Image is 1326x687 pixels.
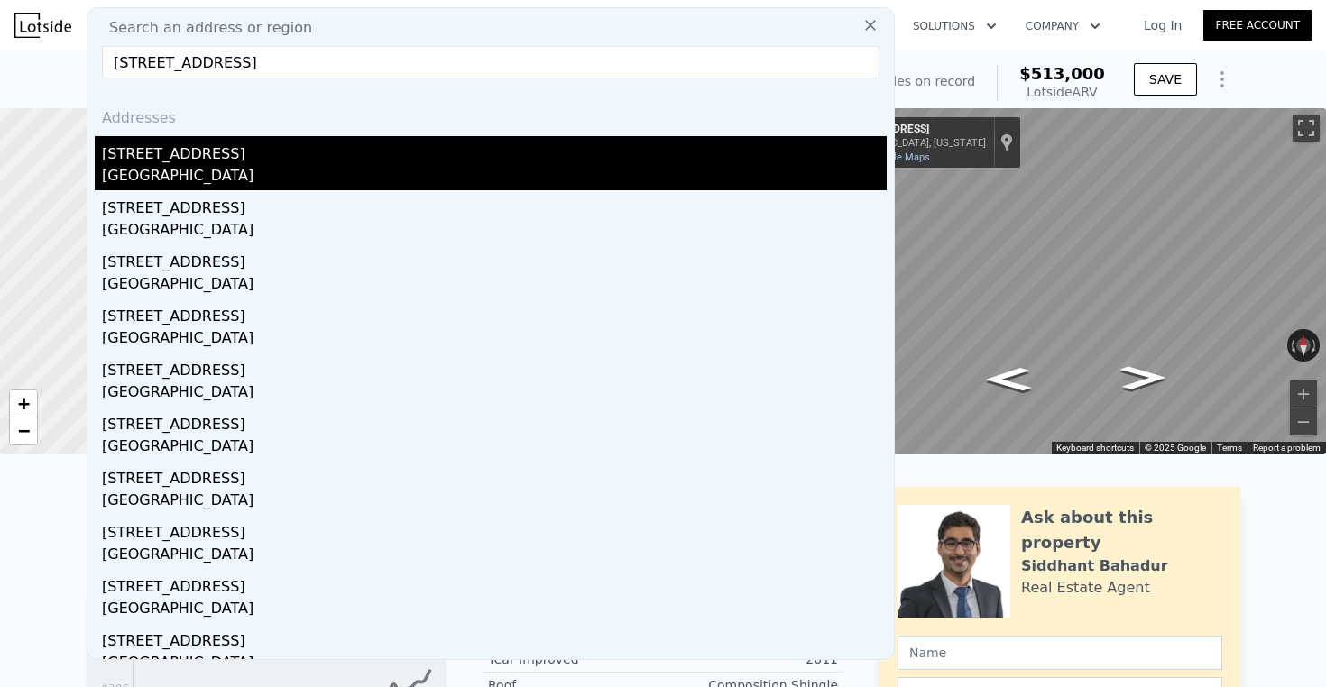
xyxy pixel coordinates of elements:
div: [GEOGRAPHIC_DATA] [102,165,887,190]
span: − [18,419,30,442]
img: Lotside [14,13,71,38]
button: Rotate clockwise [1311,329,1321,362]
input: Name [898,636,1222,670]
button: Reset the view [1296,329,1311,362]
span: Search an address or region [95,17,312,39]
a: Free Account [1203,10,1312,41]
button: Company [1011,10,1115,42]
div: [GEOGRAPHIC_DATA] [102,273,887,298]
div: [GEOGRAPHIC_DATA] [102,598,887,623]
a: Show location on map [1000,133,1013,152]
button: Show Options [1204,61,1240,97]
div: [STREET_ADDRESS] [102,353,887,381]
div: Lotside ARV [1019,83,1105,101]
div: Real Estate Agent [1021,577,1150,599]
div: [STREET_ADDRESS] , Summit View , WA 98373 [86,65,457,90]
div: [STREET_ADDRESS] [102,136,887,165]
button: Solutions [898,10,1011,42]
a: Terms [1217,443,1242,453]
div: [STREET_ADDRESS] [102,461,887,490]
button: SAVE [1134,63,1197,96]
button: Zoom out [1290,408,1317,435]
div: Addresses [95,93,887,136]
div: Map [825,108,1326,454]
span: © 2025 Google [1145,443,1206,453]
div: [GEOGRAPHIC_DATA] [102,327,887,353]
div: [GEOGRAPHIC_DATA] [102,544,887,569]
a: Log In [1122,16,1203,34]
span: $513,000 [1019,64,1105,83]
div: [GEOGRAPHIC_DATA] [102,435,887,461]
div: [GEOGRAPHIC_DATA] [102,219,887,244]
div: LISTING & SALE HISTORY [86,494,447,512]
div: [STREET_ADDRESS] [102,298,887,327]
button: Zoom in [1290,380,1317,408]
div: [STREET_ADDRESS] [833,123,986,137]
a: Zoom in [10,390,37,417]
div: [STREET_ADDRESS] [102,190,887,219]
div: Ask about this property [1021,505,1222,555]
span: + [18,392,30,415]
input: Enter an address, city, region, neighborhood or zip code [102,46,879,78]
div: [GEOGRAPHIC_DATA] [102,652,887,677]
div: [GEOGRAPHIC_DATA], [US_STATE] [833,137,986,149]
div: No sales history record for this property. [86,512,447,545]
div: Street View [825,108,1326,454]
path: Go West, 141st St E [965,362,1051,397]
div: [STREET_ADDRESS] [102,623,887,652]
button: Toggle fullscreen view [1293,114,1320,142]
div: [STREET_ADDRESS] [102,515,887,544]
div: [GEOGRAPHIC_DATA] [102,490,887,515]
button: Rotate counterclockwise [1287,329,1297,362]
a: Zoom out [10,417,37,444]
div: [STREET_ADDRESS] [102,244,887,273]
a: Report a problem [1253,443,1321,453]
div: Siddhant Bahadur [1021,555,1168,577]
tspan: $355 [101,650,129,663]
div: [STREET_ADDRESS] [102,569,887,598]
button: Keyboard shortcuts [1056,442,1134,454]
div: [STREET_ADDRESS] [102,407,887,435]
path: Go East, 141st St E [1100,360,1186,395]
div: [GEOGRAPHIC_DATA] [102,381,887,407]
